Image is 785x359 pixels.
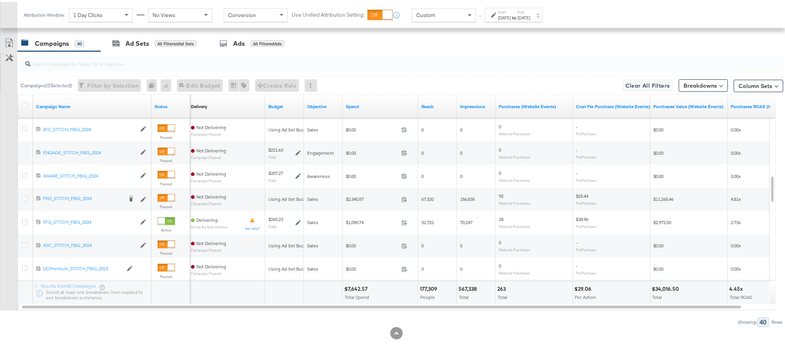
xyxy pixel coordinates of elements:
div: [DATE] [518,13,531,19]
sub: Campaign Paused [191,270,226,274]
div: Rows [771,318,783,323]
sub: Campaign Paused [191,154,226,158]
a: Reflects the ability of your Ad Campaign to achieve delivery based on ad states, schedule and bud... [191,102,207,108]
span: Total ROAS [730,293,752,299]
span: Not Delivering [196,146,226,152]
div: $34,016.50 [652,284,682,291]
span: $25.44 [576,192,589,197]
label: Paused [158,273,175,278]
sub: Per Purchase [576,199,597,204]
div: Using Ad Set Budget [268,264,311,271]
span: $1,090.74 [346,218,399,224]
span: $0.00 [346,125,399,131]
div: 0 [147,78,161,90]
sub: Website Purchases [499,223,530,227]
div: $7,642.57 [344,284,370,291]
sub: Daily [268,176,277,181]
span: Total Spend [345,293,369,299]
span: $0.00 [346,171,399,177]
span: $0.00 [654,264,664,270]
sub: Website Purchases [499,129,530,134]
label: Start: [498,8,511,13]
span: - [576,145,578,151]
span: $0.00 [654,241,664,247]
div: Attribution Window: [23,10,65,16]
span: Sales [307,195,318,200]
div: AWARE_STITCH_FBIG_2024 [43,171,136,177]
div: 40 [758,316,769,325]
span: 0 [499,122,501,128]
span: 0 [421,264,424,270]
div: Using Ad Set Budget [268,195,311,201]
a: ENGAGE_STITCH_FBIG_2024 [43,148,136,154]
span: 0.00x [731,264,741,270]
span: Delivering [196,216,218,221]
span: - [576,122,578,128]
div: 4.45x [730,284,745,291]
span: 0.00x [731,148,741,154]
div: 263 [497,284,508,291]
span: Clear All Filters [625,79,670,89]
span: ↑ [477,13,484,16]
label: Active [158,226,175,231]
div: $265.23 [268,215,283,221]
span: $0.00 [654,171,664,177]
div: ASC_STITCH_FBIG_2024 [43,241,136,247]
span: 32,722 [421,218,434,224]
span: Custom [416,10,435,17]
button: Breakdowns [679,78,728,90]
span: - [576,238,578,244]
sub: Per Purchase [576,176,597,181]
span: 186,835 [460,195,475,200]
a: DCPremium_STITCH_FBIG_2023 [43,264,123,271]
span: 1 Day Clicks [73,10,103,17]
a: Shows the current state of your Ad Campaign. [155,102,187,108]
span: 4.81x [731,195,741,200]
label: End: [518,8,531,13]
span: 0 [499,261,501,267]
sub: Daily [268,153,277,157]
sub: Per Purchase [576,153,597,157]
span: Sales [307,264,318,270]
sub: Website Purchases [499,246,530,250]
span: 2.73x [731,218,741,224]
span: $0.00 [346,241,399,247]
a: PRO_STITCH_FBIG_2024 [43,194,123,202]
span: Engagement [307,148,334,154]
span: Sales [307,218,318,224]
span: 0 [499,145,501,151]
a: ATC_STITCH_FBIG_2024 [43,124,136,131]
span: 0.00x [731,241,741,247]
input: Search Campaigns by Name, ID or Objective [31,51,713,66]
span: Total [459,293,469,299]
div: Campaigns [35,37,69,46]
div: Campaigns ( 0 Selected) [21,80,72,87]
span: 0.00x [731,171,741,177]
sub: Per Purchase [576,269,597,274]
span: 0 [421,125,424,131]
span: Total [498,293,507,299]
span: 28 [499,215,503,221]
a: The number of people your ad was served to. [421,102,454,108]
div: $221.63 [268,145,283,151]
span: Sales [307,125,318,131]
span: 0 [499,168,501,174]
div: PRO_STITCH_FBIG_2024 [43,194,123,200]
div: Showing: [738,318,758,323]
div: Ad Sets [125,37,149,46]
span: Not Delivering [196,262,226,268]
span: Conversion [228,10,256,17]
label: Paused [158,249,175,254]
a: The maximum amount you're willing to spend on your ads, on average each day or over the lifetime ... [268,102,301,108]
div: 40 [75,38,84,45]
span: $0.00 [654,148,664,154]
span: - [576,168,578,174]
span: 67,320 [421,195,434,200]
span: No Views [153,10,175,17]
span: - [576,261,578,267]
span: Sales [307,241,318,247]
div: All Filtered Ad Sets [155,38,196,45]
span: Not Delivering [196,192,226,198]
